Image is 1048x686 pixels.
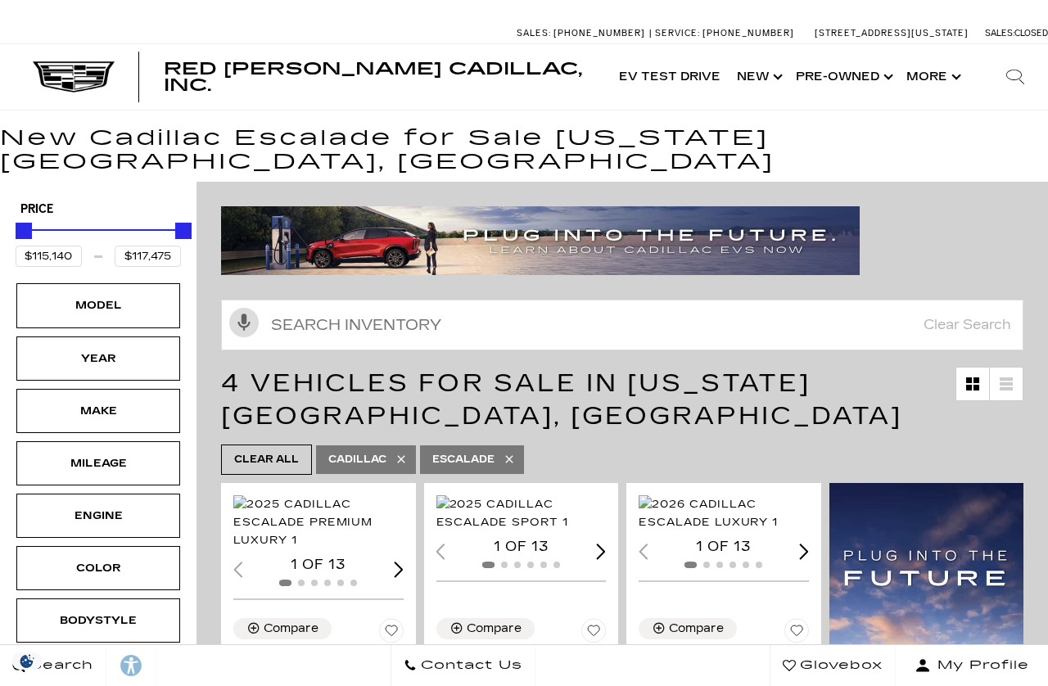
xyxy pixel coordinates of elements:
[16,598,180,643] div: BodystyleBodystyle
[517,28,551,38] span: Sales:
[164,61,594,93] a: Red [PERSON_NAME] Cadillac, Inc.
[784,618,809,649] button: Save Vehicle
[379,618,404,649] button: Save Vehicle
[221,368,902,431] span: 4 Vehicles for Sale in [US_STATE][GEOGRAPHIC_DATA], [GEOGRAPHIC_DATA]
[233,618,332,639] button: Compare Vehicle
[436,618,535,639] button: Compare Vehicle
[175,223,192,239] div: Maximum Price
[233,495,404,549] div: 1 / 2
[115,246,181,267] input: Maximum
[517,29,649,38] a: Sales: [PHONE_NUMBER]
[729,44,788,110] a: New
[57,402,139,420] div: Make
[234,449,299,470] span: Clear All
[16,389,180,433] div: MakeMake
[164,59,582,95] span: Red [PERSON_NAME] Cadillac, Inc.
[639,618,737,639] button: Compare Vehicle
[8,652,46,670] img: Opt-Out Icon
[985,28,1014,38] span: Sales:
[57,559,139,577] div: Color
[25,654,93,677] span: Search
[57,507,139,525] div: Engine
[436,495,607,531] img: 2025 Cadillac Escalade Sport 1
[57,296,139,314] div: Model
[16,441,180,485] div: MileageMileage
[20,202,176,217] h5: Price
[898,44,966,110] button: More
[639,495,809,531] img: 2026 Cadillac Escalade Luxury 1
[669,621,724,636] div: Compare
[16,283,180,327] div: ModelModel
[896,645,1048,686] button: Open user profile menu
[596,544,606,559] div: Next slide
[796,654,883,677] span: Glovebox
[639,538,809,556] div: 1 of 13
[57,612,139,630] div: Bodystyle
[436,538,607,556] div: 1 of 13
[8,652,46,670] section: Click to Open Cookie Consent Modal
[702,28,794,38] span: [PHONE_NUMBER]
[16,223,32,239] div: Minimum Price
[436,495,607,531] div: 1 / 2
[815,28,969,38] a: [STREET_ADDRESS][US_STATE]
[57,350,139,368] div: Year
[16,546,180,590] div: ColorColor
[264,621,318,636] div: Compare
[328,449,386,470] span: Cadillac
[581,618,606,649] button: Save Vehicle
[655,28,700,38] span: Service:
[432,449,495,470] span: Escalade
[1014,28,1048,38] span: Closed
[221,206,860,275] img: ev-blog-post-banners4
[417,654,522,677] span: Contact Us
[553,28,645,38] span: [PHONE_NUMBER]
[639,495,809,531] div: 1 / 2
[221,300,1023,350] input: Search Inventory
[229,308,259,337] svg: Click to toggle on voice search
[788,44,898,110] a: Pre-Owned
[16,217,181,267] div: Price
[611,44,729,110] a: EV Test Drive
[16,494,180,538] div: EngineEngine
[33,61,115,93] img: Cadillac Dark Logo with Cadillac White Text
[770,645,896,686] a: Glovebox
[931,654,1029,677] span: My Profile
[649,29,798,38] a: Service: [PHONE_NUMBER]
[467,621,522,636] div: Compare
[799,544,809,559] div: Next slide
[233,556,404,574] div: 1 of 13
[391,645,535,686] a: Contact Us
[57,454,139,472] div: Mileage
[233,495,404,549] img: 2025 Cadillac Escalade Premium Luxury 1
[16,336,180,381] div: YearYear
[16,246,82,267] input: Minimum
[394,562,404,577] div: Next slide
